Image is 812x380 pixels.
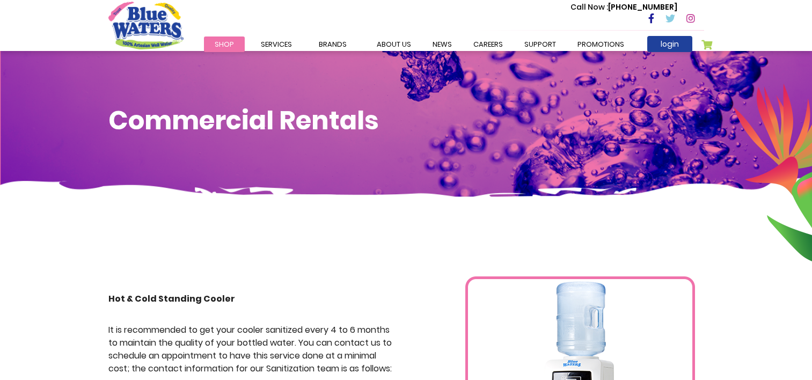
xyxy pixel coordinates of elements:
[108,105,704,136] h1: Commercial Rentals
[422,36,463,52] a: News
[108,293,235,305] strong: Hot & Cold Standing Cooler
[108,324,398,375] p: It is recommended to get your cooler sanitized every 4 to 6 months to maintain the quality of you...
[366,36,422,52] a: about us
[319,39,347,49] span: Brands
[463,36,514,52] a: careers
[647,36,692,52] a: login
[215,39,234,49] span: Shop
[570,2,677,13] p: [PHONE_NUMBER]
[514,36,567,52] a: support
[567,36,635,52] a: Promotions
[108,2,184,49] a: store logo
[570,2,608,12] span: Call Now :
[261,39,292,49] span: Services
